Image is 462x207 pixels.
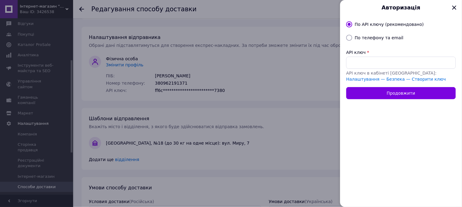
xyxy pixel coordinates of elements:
[355,35,404,40] label: По телефону та email
[346,50,366,55] label: API ключ
[346,71,437,75] span: API ключ в кабінеті [GEOGRAPHIC_DATA]:
[355,22,424,27] label: По API ключу (рекомендовано)
[353,4,449,12] span: Авторизація
[346,87,456,99] button: Продовжити
[346,77,446,82] a: Налаштування — Безпека — Створити ключ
